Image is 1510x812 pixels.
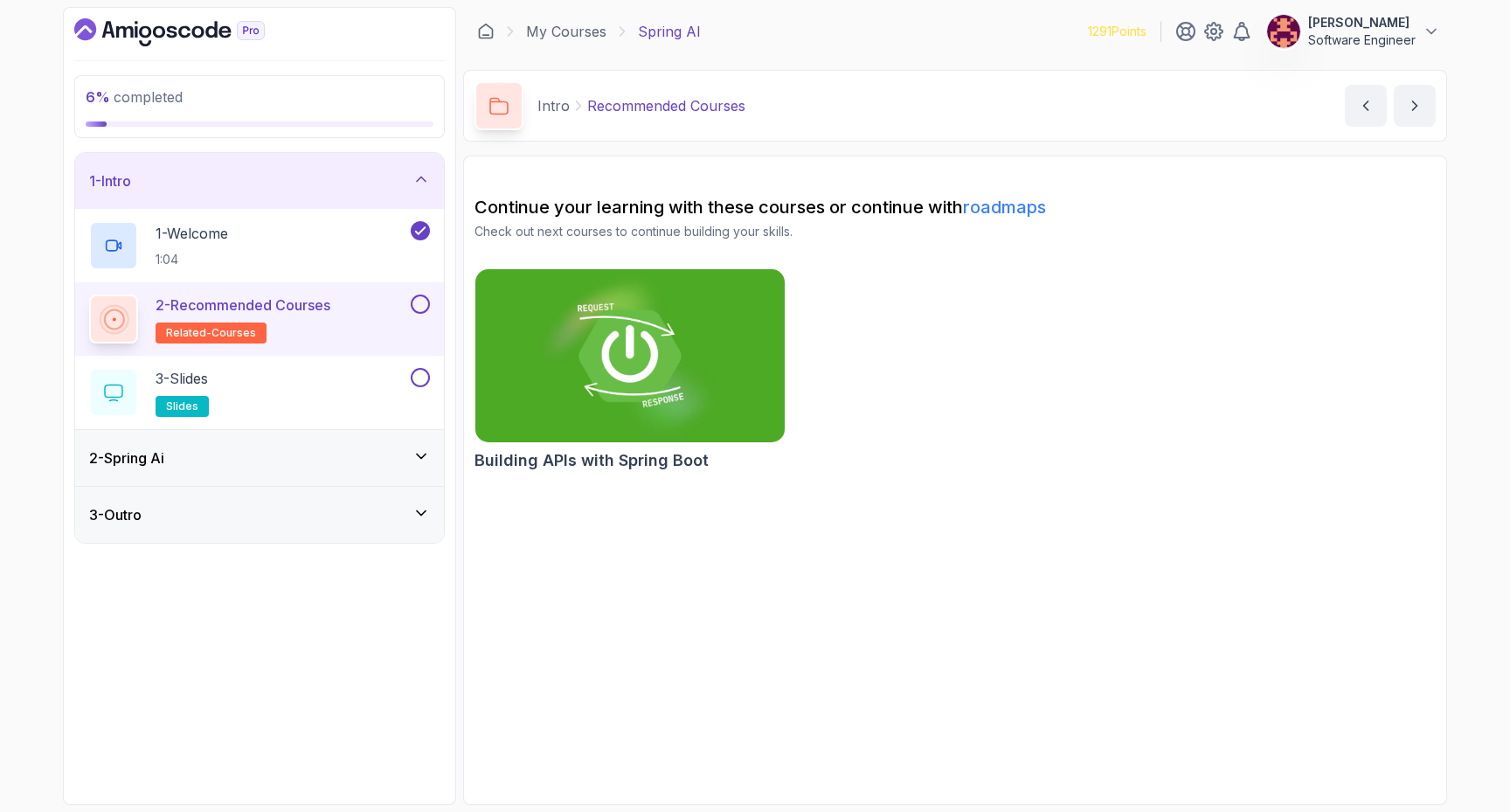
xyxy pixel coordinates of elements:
p: 1291 Points [1088,23,1146,40]
a: roadmaps [963,197,1046,218]
p: Check out next courses to continue building your skills. [474,223,1436,240]
span: slides [166,399,198,413]
h3: 2 - Spring Ai [89,448,164,468]
h2: Building APIs with Spring Boot [474,448,709,473]
p: Recommended Courses [587,95,745,116]
h3: 1 - Intro [89,170,131,191]
button: next content [1394,85,1436,127]
p: [PERSON_NAME] [1308,14,1416,31]
a: Dashboard [74,18,305,46]
p: Software Engineer [1308,31,1416,49]
button: previous content [1345,85,1387,127]
p: 1:04 [156,251,228,268]
button: 2-Spring Ai [75,430,444,486]
img: Building APIs with Spring Boot card [475,269,785,442]
a: My Courses [526,21,606,42]
h2: Continue your learning with these courses or continue with [474,195,1436,219]
span: completed [86,88,183,106]
p: 1 - Welcome [156,223,228,244]
a: Dashboard [477,23,495,40]
h3: 3 - Outro [89,504,142,525]
button: 3-Slidesslides [89,368,430,417]
button: user profile image[PERSON_NAME]Software Engineer [1266,14,1440,49]
a: Building APIs with Spring Boot cardBuilding APIs with Spring Boot [474,268,786,473]
span: 6 % [86,88,110,106]
p: Spring AI [638,21,701,42]
img: user profile image [1267,15,1300,48]
button: 1-Welcome1:04 [89,221,430,270]
span: related-courses [166,326,256,340]
p: 3 - Slides [156,368,208,389]
button: 1-Intro [75,153,444,209]
p: 2 - Recommended Courses [156,295,330,316]
button: 2-Recommended Coursesrelated-courses [89,295,430,344]
button: 3-Outro [75,487,444,543]
p: Intro [537,95,570,116]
